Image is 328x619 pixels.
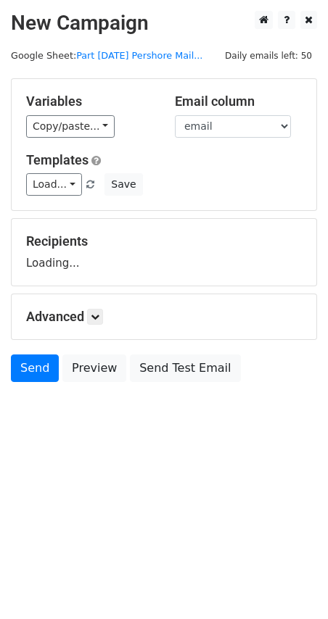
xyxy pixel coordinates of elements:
small: Google Sheet: [11,50,202,61]
a: Templates [26,152,89,167]
a: Preview [62,354,126,382]
a: Send Test Email [130,354,240,382]
a: Load... [26,173,82,196]
span: Daily emails left: 50 [220,48,317,64]
a: Daily emails left: 50 [220,50,317,61]
button: Save [104,173,142,196]
h5: Email column [175,94,302,109]
h5: Variables [26,94,153,109]
h2: New Campaign [11,11,317,36]
div: Loading... [26,233,302,271]
h5: Recipients [26,233,302,249]
a: Send [11,354,59,382]
h5: Advanced [26,309,302,325]
a: Copy/paste... [26,115,115,138]
a: Part [DATE] Pershore Mail... [76,50,202,61]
